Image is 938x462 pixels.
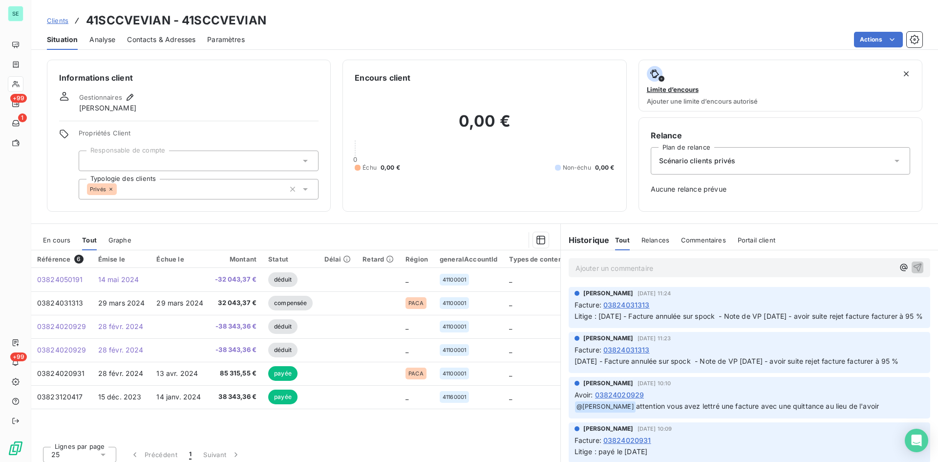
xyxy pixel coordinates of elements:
span: 41100001 [443,347,466,353]
span: payée [268,366,298,381]
span: +99 [10,352,27,361]
h2: 0,00 € [355,111,614,141]
span: Clients [47,17,68,24]
span: -32 043,37 € [215,275,256,285]
span: 41100001 [443,324,466,330]
a: Clients [47,16,68,25]
span: 03824020929 [37,322,86,330]
span: 14 mai 2024 [98,275,139,284]
span: 1 [18,113,27,122]
div: Statut [268,255,313,263]
span: 03823120417 [37,393,83,401]
span: 03824020929 [37,346,86,354]
span: 41160001 [443,394,466,400]
span: Avoir : [575,390,593,400]
span: 03824031313 [37,299,84,307]
span: PACA [408,300,424,306]
span: Scénario clients privés [659,156,735,166]
div: Référence [37,255,86,264]
div: Types de contentieux [509,255,578,263]
span: 29 mars 2024 [98,299,145,307]
span: PACA [408,371,424,376]
span: Privés [90,186,106,192]
span: [DATE] 11:23 [638,335,671,341]
span: 03824031313 [603,345,650,355]
span: 0 [353,155,357,163]
span: 6 [74,255,83,264]
span: _ [509,393,512,401]
span: [DATE] 10:09 [638,426,672,432]
input: Ajouter une valeur [117,185,125,194]
span: Commentaires [681,236,726,244]
span: _ [405,322,408,330]
span: [PERSON_NAME] [583,289,634,298]
span: 03824020931 [603,435,651,445]
div: Émise le [98,255,145,263]
span: 28 févr. 2024 [98,322,144,330]
h3: 41SCCVEVIAN - 41SCCVEVIAN [86,12,266,29]
span: attention vous avez lettré une facture avec une quittance au lieu de l'avoir [636,402,879,410]
span: @ [PERSON_NAME] [575,401,636,413]
img: Logo LeanPay [8,440,23,456]
span: Limite d’encours [647,86,699,93]
span: Tout [82,236,97,244]
span: déduit [268,319,298,334]
span: [PERSON_NAME] [583,379,634,388]
span: Litige : [DATE] - Facture annulée sur spock - Note de VP [DATE] - avoir suite rejet facture factu... [575,312,923,320]
span: Portail client [738,236,775,244]
h6: Relance [651,130,910,141]
span: _ [509,346,512,354]
span: Facture : [575,300,601,310]
span: [PERSON_NAME] [79,103,136,113]
span: Ajouter une limite d’encours autorisé [647,97,758,105]
span: Gestionnaires [79,93,122,101]
span: Paramètres [207,35,245,44]
span: _ [405,393,408,401]
div: Montant [215,255,256,263]
span: 28 févr. 2024 [98,346,144,354]
span: Analyse [89,35,115,44]
span: 13 avr. 2024 [156,369,198,377]
span: Relances [641,236,669,244]
span: [PERSON_NAME] [583,424,634,433]
div: generalAccountId [440,255,497,263]
span: Graphe [108,236,131,244]
span: 0,00 € [381,163,400,172]
span: 03824031313 [603,300,650,310]
span: -38 343,36 € [215,322,256,331]
div: SE [8,6,23,22]
span: -38 343,36 € [215,345,256,355]
span: 15 déc. 2023 [98,393,142,401]
span: _ [509,369,512,377]
span: Tout [615,236,630,244]
span: déduit [268,272,298,287]
span: Situation [47,35,78,44]
span: 03824020931 [37,369,85,377]
span: 03824050191 [37,275,83,284]
span: Contacts & Adresses [127,35,195,44]
span: [DATE] 10:10 [638,380,671,386]
span: [DATE] - Facture annulée sur spock - Note de VP [DATE] - avoir suite rejet facture facturer à 95 % [575,357,899,365]
span: Facture : [575,345,601,355]
h6: Historique [561,234,610,246]
span: déduit [268,343,298,357]
div: Open Intercom Messenger [905,429,928,452]
span: _ [509,322,512,330]
span: 38 343,36 € [215,392,256,402]
span: 14 janv. 2024 [156,393,201,401]
input: Ajouter une valeur [87,156,95,165]
span: 41100001 [443,371,466,376]
span: 85 315,55 € [215,369,256,378]
span: 28 févr. 2024 [98,369,144,377]
span: Aucune relance prévue [651,184,910,194]
span: 41100001 [443,277,466,283]
div: Retard [362,255,394,263]
span: 29 mars 2024 [156,299,203,307]
span: 03824020929 [595,390,644,400]
div: Échue le [156,255,203,263]
span: Non-échu [563,163,591,172]
button: Limite d’encoursAjouter une limite d’encours autorisé [639,60,922,111]
span: payée [268,390,298,404]
span: compensée [268,296,313,310]
span: Facture : [575,435,601,445]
